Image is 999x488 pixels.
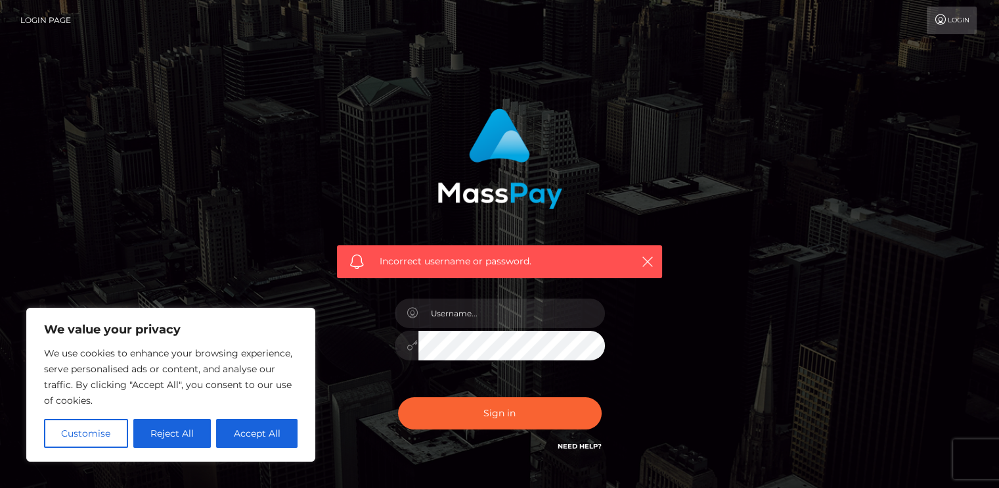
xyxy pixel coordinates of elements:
a: Login Page [20,7,71,34]
input: Username... [418,299,605,328]
img: MassPay Login [437,109,562,209]
div: We value your privacy [26,308,315,462]
span: Incorrect username or password. [380,255,619,268]
a: Need Help? [558,442,602,451]
button: Reject All [133,419,211,448]
p: We value your privacy [44,322,298,337]
button: Accept All [216,419,298,448]
button: Sign in [398,397,602,429]
p: We use cookies to enhance your browsing experience, serve personalised ads or content, and analys... [44,345,298,408]
button: Customise [44,419,128,448]
a: Login [927,7,977,34]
